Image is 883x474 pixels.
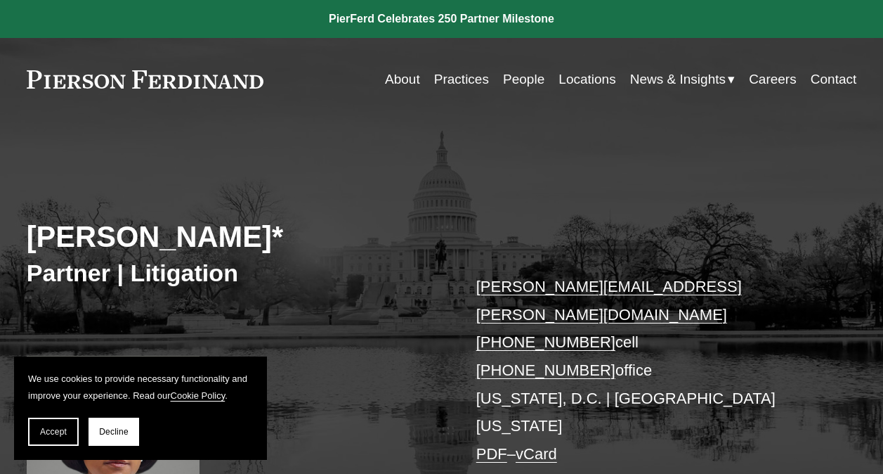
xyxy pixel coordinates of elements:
h2: [PERSON_NAME]* [27,219,442,255]
a: Locations [558,66,615,93]
a: [PERSON_NAME][EMAIL_ADDRESS][PERSON_NAME][DOMAIN_NAME] [476,278,742,324]
p: cell office [US_STATE], D.C. | [GEOGRAPHIC_DATA][US_STATE] – [476,273,822,468]
p: We use cookies to provide necessary functionality and improve your experience. Read our . [28,371,253,404]
section: Cookie banner [14,357,267,460]
a: Practices [434,66,489,93]
a: People [503,66,544,93]
button: Accept [28,418,79,446]
a: [PHONE_NUMBER] [476,333,615,351]
a: Cookie Policy [171,390,225,401]
a: Contact [811,66,856,93]
a: Careers [749,66,797,93]
span: News & Insights [630,68,726,91]
a: vCard [516,445,557,463]
a: PDF [476,445,507,463]
h3: Partner | Litigation [27,258,442,288]
a: About [385,66,420,93]
a: [PHONE_NUMBER] [476,361,615,379]
span: Accept [40,427,67,437]
button: Decline [89,418,139,446]
span: Decline [99,427,129,437]
a: folder dropdown [630,66,735,93]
